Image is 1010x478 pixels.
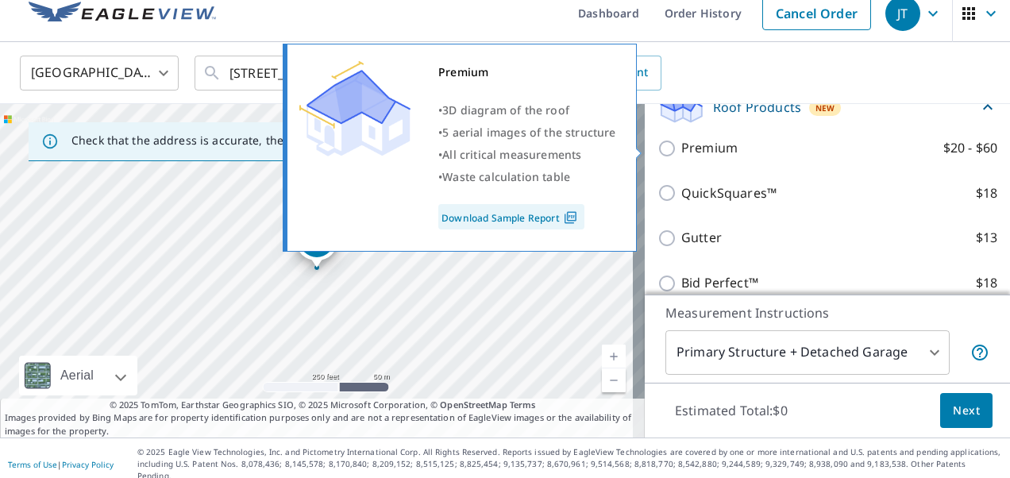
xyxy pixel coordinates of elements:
[56,356,98,395] div: Aerial
[299,61,411,156] img: Premium
[657,88,997,125] div: Roof ProductsNew
[442,169,570,184] span: Waste calculation table
[229,51,456,95] input: Search by address or latitude-longitude
[681,138,738,158] p: Premium
[438,144,616,166] div: •
[442,125,615,140] span: 5 aerial images of the structure
[815,102,835,114] span: New
[551,63,648,83] span: Upload Blueprint
[29,2,216,25] img: EV Logo
[681,183,777,203] p: QuickSquares™
[19,356,137,395] div: Aerial
[602,345,626,368] a: Current Level 17, Zoom In
[442,102,569,118] span: 3D diagram of the roof
[681,228,722,248] p: Gutter
[602,368,626,392] a: Current Level 17, Zoom Out
[976,228,997,248] p: $13
[943,138,997,158] p: $20 - $60
[442,147,581,162] span: All critical measurements
[438,121,616,144] div: •
[438,99,616,121] div: •
[665,303,989,322] p: Measurement Instructions
[976,183,997,203] p: $18
[8,460,114,469] p: |
[438,166,616,188] div: •
[71,133,529,148] p: Check that the address is accurate, then drag the marker over the correct structure.
[20,51,179,95] div: [GEOGRAPHIC_DATA]
[62,459,114,470] a: Privacy Policy
[953,401,980,421] span: Next
[713,98,801,117] p: Roof Products
[681,273,758,293] p: Bid Perfect™
[976,273,997,293] p: $18
[438,204,584,229] a: Download Sample Report
[110,399,536,412] span: © 2025 TomTom, Earthstar Geographics SIO, © 2025 Microsoft Corporation, ©
[940,393,993,429] button: Next
[438,61,616,83] div: Premium
[560,210,581,225] img: Pdf Icon
[440,399,507,411] a: OpenStreetMap
[665,330,950,375] div: Primary Structure + Detached Garage
[8,459,57,470] a: Terms of Use
[662,393,800,428] p: Estimated Total: $0
[510,399,536,411] a: Terms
